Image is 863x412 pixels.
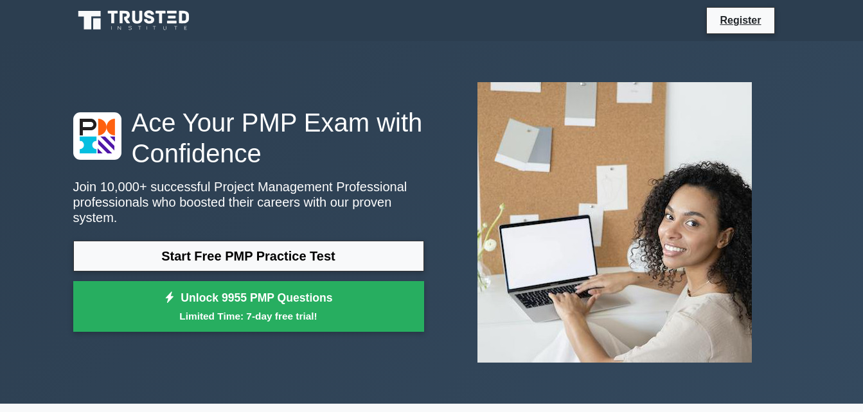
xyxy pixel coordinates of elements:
[73,107,424,169] h1: Ace Your PMP Exam with Confidence
[89,309,408,323] small: Limited Time: 7-day free trial!
[73,281,424,332] a: Unlock 9955 PMP QuestionsLimited Time: 7-day free trial!
[73,241,424,271] a: Start Free PMP Practice Test
[712,12,769,28] a: Register
[73,179,424,225] p: Join 10,000+ successful Project Management Professional professionals who boosted their careers w...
